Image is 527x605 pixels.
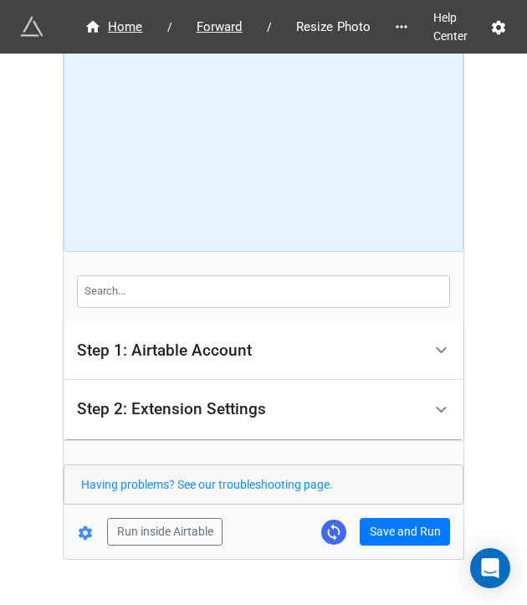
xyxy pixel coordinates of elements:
[77,401,266,418] div: Step 2: Extension Settings
[64,380,463,439] div: Step 2: Extension Settings
[84,18,143,37] div: Home
[187,18,253,37] span: Forward
[422,3,490,51] a: Help Center
[470,548,510,588] div: Open Intercom Messenger
[67,17,161,37] a: Home
[20,15,43,38] img: miniextensions-icon.73ae0678.png
[167,18,172,36] li: /
[64,321,463,381] div: Step 1: Airtable Account
[360,518,450,546] button: Save and Run
[286,18,381,37] span: Resize Photo
[77,342,252,359] div: Step 1: Airtable Account
[81,478,333,491] a: Having problems? See our troubleshooting page.
[179,17,260,37] a: Forward
[77,275,450,307] input: Search...
[107,518,223,546] button: Run inside Airtable
[267,18,272,36] li: /
[79,45,448,238] iframe: How to Resize Images on Airtable in Bulk!
[67,17,388,37] nav: breadcrumb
